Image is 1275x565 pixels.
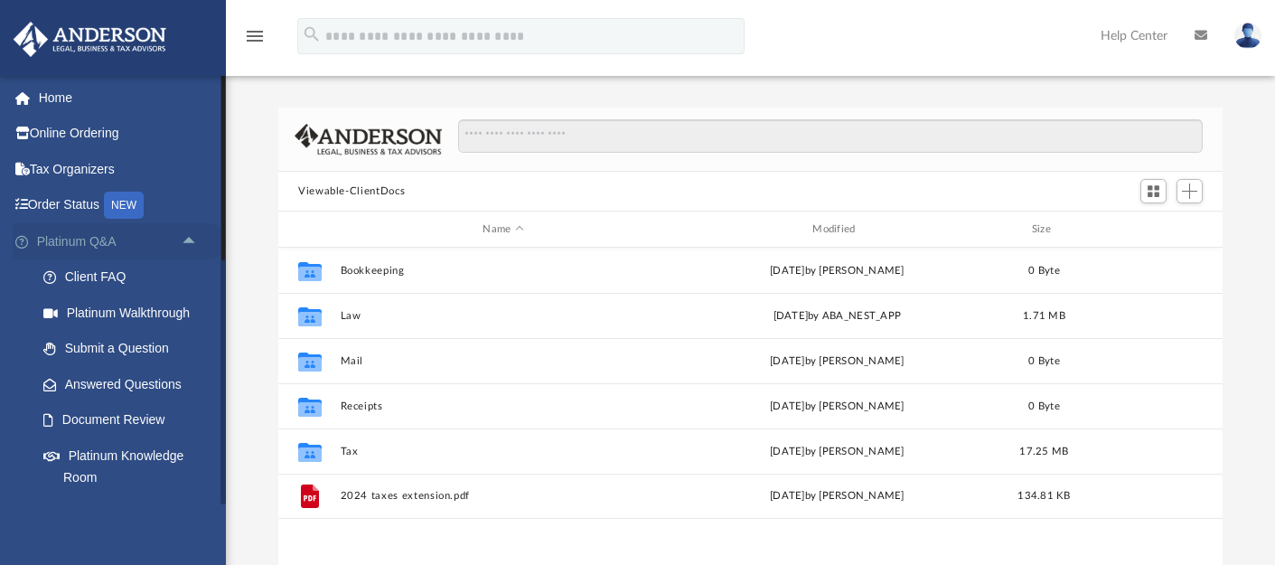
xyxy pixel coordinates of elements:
[1028,266,1060,276] span: 0 Byte
[1017,491,1070,501] span: 134.81 KB
[244,25,266,47] i: menu
[8,22,172,57] img: Anderson Advisors Platinum Portal
[1140,179,1167,204] button: Switch to Grid View
[25,366,226,402] a: Answered Questions
[298,184,405,200] button: Viewable-ClientDocs
[13,187,226,224] a: Order StatusNEW
[25,295,226,331] a: Platinum Walkthrough
[25,331,226,367] a: Submit a Question
[341,446,667,457] button: Tax
[340,221,666,238] div: Name
[286,221,332,238] div: id
[341,310,667,322] button: Law
[674,263,1000,279] div: [DATE] by [PERSON_NAME]
[104,192,144,219] div: NEW
[1023,311,1065,321] span: 1.71 MB
[674,488,1000,504] div: [DATE] by [PERSON_NAME]
[674,308,1000,325] div: [DATE] by ABA_NEST_APP
[674,221,1000,238] div: Modified
[674,399,1000,415] div: [DATE] by [PERSON_NAME]
[13,223,226,259] a: Platinum Q&Aarrow_drop_up
[302,24,322,44] i: search
[13,151,226,187] a: Tax Organizers
[1008,221,1081,238] div: Size
[244,34,266,47] a: menu
[25,402,226,438] a: Document Review
[458,119,1203,154] input: Search files and folders
[13,116,226,152] a: Online Ordering
[674,444,1000,460] div: [DATE] by [PERSON_NAME]
[674,353,1000,370] div: [DATE] by [PERSON_NAME]
[1028,356,1060,366] span: 0 Byte
[1028,401,1060,411] span: 0 Byte
[13,80,226,116] a: Home
[341,490,667,502] button: 2024 taxes extension.pdf
[25,438,226,495] a: Platinum Knowledge Room
[1177,179,1204,204] button: Add
[1088,221,1214,238] div: id
[25,259,226,296] a: Client FAQ
[1019,447,1068,457] span: 17.25 MB
[341,400,667,412] button: Receipts
[181,223,217,260] span: arrow_drop_up
[1234,23,1261,49] img: User Pic
[25,495,226,553] a: Tax & Bookkeeping Packages
[341,265,667,277] button: Bookkeeping
[341,355,667,367] button: Mail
